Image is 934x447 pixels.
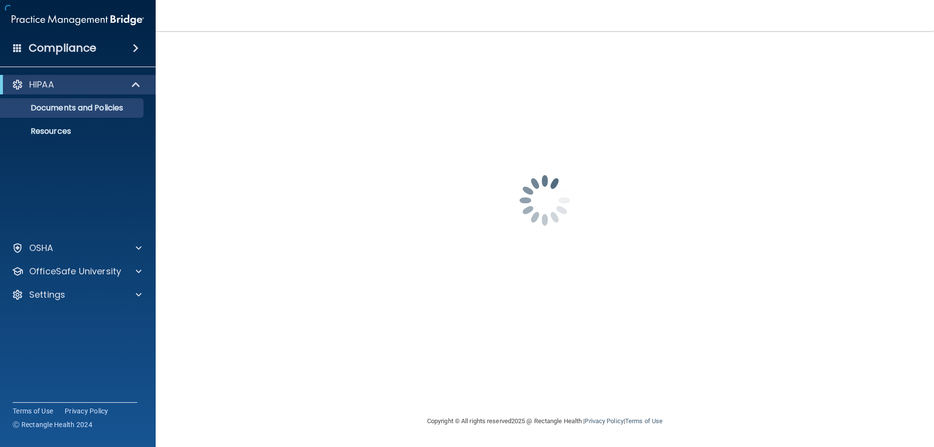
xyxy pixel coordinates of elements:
[65,406,108,416] a: Privacy Policy
[625,417,663,425] a: Terms of Use
[12,242,142,254] a: OSHA
[12,289,142,301] a: Settings
[367,406,722,437] div: Copyright © All rights reserved 2025 @ Rectangle Health | |
[12,266,142,277] a: OfficeSafe University
[29,266,121,277] p: OfficeSafe University
[12,10,144,30] img: PMB logo
[29,79,54,90] p: HIPAA
[29,242,54,254] p: OSHA
[6,126,139,136] p: Resources
[6,103,139,113] p: Documents and Policies
[585,417,623,425] a: Privacy Policy
[13,406,53,416] a: Terms of Use
[29,41,96,55] h4: Compliance
[29,289,65,301] p: Settings
[13,420,92,429] span: Ⓒ Rectangle Health 2024
[496,152,593,249] img: spinner.e123f6fc.gif
[12,79,141,90] a: HIPAA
